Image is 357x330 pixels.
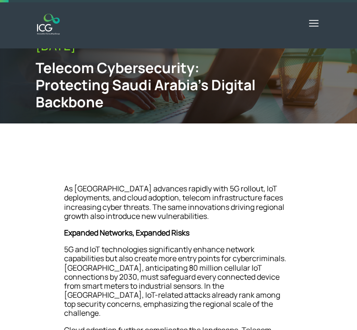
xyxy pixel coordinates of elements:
p: 5G and IoT technologies significantly enhance network capabilities but also create more entry poi... [64,245,292,326]
p: As [GEOGRAPHIC_DATA] advances rapidly with 5G rollout, IoT deployments, and cloud adoption, telec... [64,184,292,228]
img: ICG [37,14,59,35]
div: [DATE] [36,38,321,53]
div: Telecom Cybersecurity: Protecting Saudi Arabia’s Digital Backbone [36,59,255,111]
strong: Expanded Networks, Expanded Risks [64,227,189,238]
iframe: Chat Widget [310,284,357,330]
